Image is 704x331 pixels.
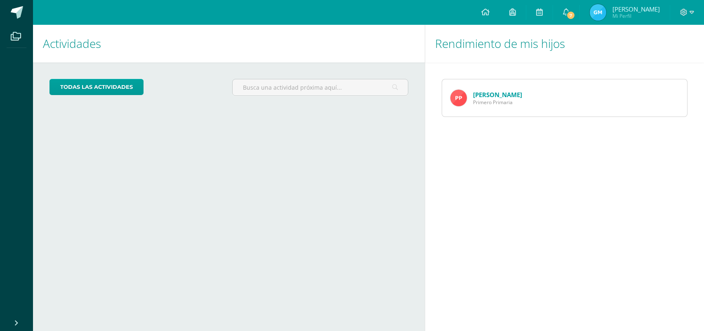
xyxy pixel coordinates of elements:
span: Primero Primaria [473,99,522,106]
img: a6ff33206cfc0fc7301f8a51f5afb097.png [450,90,467,106]
input: Busca una actividad próxima aquí... [233,79,408,95]
h1: Actividades [43,25,415,62]
span: Mi Perfil [612,12,660,19]
img: 2ecf66ce0e739d9086739cfb3bbcd9cc.png [590,4,606,21]
span: 7 [566,11,575,20]
span: [PERSON_NAME] [612,5,660,13]
a: todas las Actividades [49,79,144,95]
a: [PERSON_NAME] [473,90,522,99]
h1: Rendimiento de mis hijos [435,25,694,62]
